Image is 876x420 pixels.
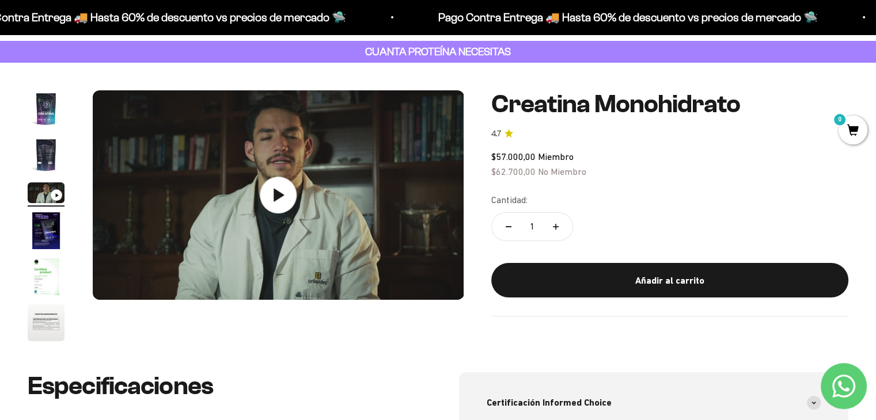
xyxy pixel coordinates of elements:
div: Añadir al carrito [514,273,825,288]
button: Ir al artículo 1 [28,90,65,131]
button: Ir al artículo 4 [28,212,65,253]
img: Creatina Monohidrato [28,212,65,249]
span: No Miembro [538,166,586,177]
span: Enviar [189,198,237,218]
span: Certificación Informed Choice [487,395,612,410]
a: 0 [839,125,867,138]
label: Cantidad: [491,193,528,208]
div: Certificaciones de calidad [14,127,238,147]
button: Ir al artículo 6 [28,304,65,345]
h2: Especificaciones [28,372,418,400]
span: $57.000,00 [491,151,536,162]
button: Reducir cantidad [492,213,525,240]
button: Ir al artículo 2 [28,136,65,177]
img: Creatina Monohidrato [28,90,65,127]
div: Comparativa con otros productos similares [14,150,238,170]
p: Pago Contra Entrega 🚚 Hasta 60% de descuento vs precios de mercado 🛸 [437,8,816,26]
img: Creatina Monohidrato [28,304,65,341]
div: País de origen de ingredientes [14,104,238,124]
h1: Creatina Monohidrato [491,90,848,118]
button: Enviar [188,198,238,218]
span: 4.7 [491,128,501,140]
div: Detalles sobre ingredientes "limpios" [14,81,238,101]
button: Ir al artículo 5 [28,258,65,299]
span: Miembro [538,151,574,162]
img: Creatina Monohidrato [28,136,65,173]
strong: CUANTA PROTEÍNA NECESITAS [365,45,511,58]
button: Ir al artículo 3 [28,182,65,207]
span: $62.700,00 [491,166,536,177]
a: 4.74.7 de 5.0 estrellas [491,128,848,140]
button: Aumentar cantidad [539,213,572,240]
input: Otra (por favor especifica) [38,173,237,192]
p: Para decidirte a comprar este suplemento, ¿qué información específica sobre su pureza, origen o c... [14,18,238,71]
mark: 0 [833,113,847,127]
button: Añadir al carrito [491,263,848,297]
img: Creatina Monohidrato [28,258,65,295]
